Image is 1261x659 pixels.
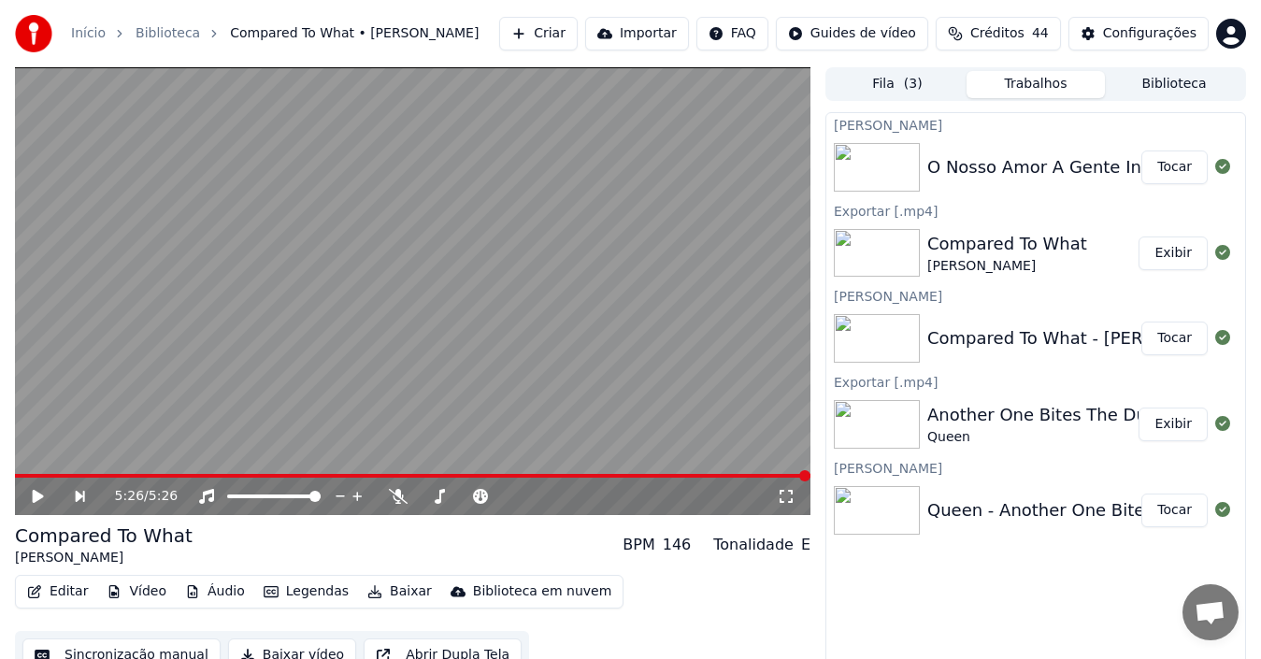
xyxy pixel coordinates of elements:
button: Tocar [1141,494,1208,527]
div: Configurações [1103,24,1197,43]
button: Criar [499,17,578,50]
span: 5:26 [115,487,144,506]
div: [PERSON_NAME] [826,456,1245,479]
button: Créditos44 [936,17,1061,50]
div: Exportar [.mp4] [826,199,1245,222]
div: BPM [623,534,654,556]
div: Queen [927,428,1162,447]
div: Tonalidade [713,534,794,556]
span: 5:26 [149,487,178,506]
div: Compared To What - [PERSON_NAME] [927,325,1243,351]
button: Exibir [1139,408,1208,441]
div: / [115,487,160,506]
button: Tocar [1141,150,1208,184]
div: Queen - Another One Bites The Dust [927,497,1234,523]
div: Compared To What [927,231,1087,257]
button: Áudio [178,579,252,605]
span: 44 [1032,24,1049,43]
div: [PERSON_NAME] [826,113,1245,136]
nav: breadcrumb [71,24,479,43]
div: [PERSON_NAME] [826,284,1245,307]
button: Fila [828,71,967,98]
div: Exportar [.mp4] [826,370,1245,393]
span: Compared To What • [PERSON_NAME] [230,24,479,43]
span: Créditos [970,24,1025,43]
div: Biblioteca em nuvem [473,582,612,601]
span: ( 3 ) [904,75,923,93]
div: E [801,534,810,556]
div: Bate-papo aberto [1182,584,1239,640]
button: Legendas [256,579,356,605]
button: Importar [585,17,689,50]
button: Exibir [1139,236,1208,270]
button: Vídeo [99,579,174,605]
div: Compared To What [15,523,193,549]
div: [PERSON_NAME] [15,549,193,567]
button: Baixar [360,579,439,605]
div: 146 [663,534,692,556]
button: Trabalhos [967,71,1105,98]
button: Editar [20,579,95,605]
button: FAQ [696,17,768,50]
div: [PERSON_NAME] [927,257,1087,276]
button: Guides de vídeo [776,17,928,50]
button: Biblioteca [1105,71,1243,98]
a: Início [71,24,106,43]
img: youka [15,15,52,52]
button: Tocar [1141,322,1208,355]
div: Another One Bites The Dust [927,402,1162,428]
a: Biblioteca [136,24,200,43]
button: Configurações [1068,17,1209,50]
